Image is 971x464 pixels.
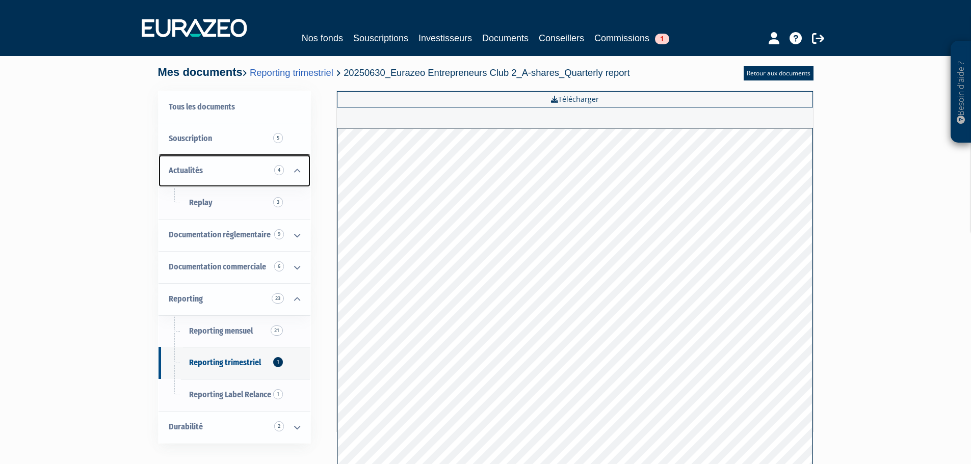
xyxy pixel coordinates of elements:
span: 9 [274,229,284,239]
img: 1732889491-logotype_eurazeo_blanc_rvb.png [142,19,247,37]
span: 3 [273,197,283,207]
a: Replay3 [159,187,310,219]
a: Reporting trimestriel [250,67,333,78]
a: Documents [482,31,529,45]
p: Besoin d'aide ? [955,46,967,138]
a: Tous les documents [159,91,310,123]
span: Reporting trimestriel [189,358,261,367]
span: 1 [273,389,283,399]
span: 1 [655,34,669,44]
span: 1 [273,357,283,367]
h4: Mes documents [158,66,630,78]
span: 23 [272,293,284,304]
a: Durabilité 2 [159,411,310,443]
span: 2 [274,421,284,431]
a: Reporting Label Relance1 [159,379,310,411]
a: Reporting mensuel21 [159,315,310,347]
a: Actualités 4 [159,155,310,187]
span: 21 [271,325,283,336]
span: 20250630_Eurazeo Entrepreneurs Club 2_A-shares_Quarterly report [344,67,629,78]
span: Actualités [169,166,203,175]
span: 5 [273,133,283,143]
a: Investisseurs [418,31,472,45]
a: Documentation règlementaire 9 [159,219,310,251]
span: Durabilité [169,422,203,431]
a: Documentation commerciale 6 [159,251,310,283]
span: Documentation commerciale [169,262,266,271]
span: Documentation règlementaire [169,230,271,239]
a: Reporting 23 [159,283,310,315]
a: Reporting trimestriel1 [159,347,310,379]
a: Retour aux documents [744,66,813,80]
span: 6 [274,261,284,271]
span: Reporting Label Relance [189,390,271,399]
a: Nos fonds [302,31,343,45]
a: Conseillers [539,31,584,45]
span: Reporting mensuel [189,326,253,336]
a: Télécharger [337,91,813,107]
span: Replay [189,198,213,207]
span: Souscription [169,133,212,143]
a: Souscriptions [353,31,408,45]
span: Reporting [169,294,203,304]
span: 4 [274,165,284,175]
a: Commissions1 [594,31,669,45]
a: Souscription5 [159,123,310,155]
